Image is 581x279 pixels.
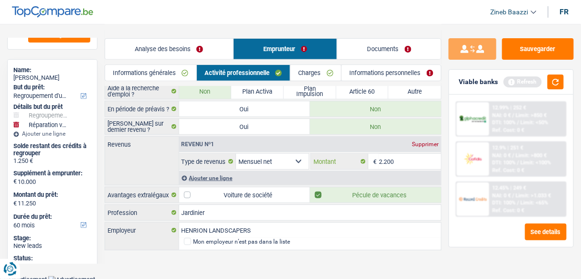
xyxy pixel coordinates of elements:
a: Emprunteur [234,39,337,59]
span: Zineb Baazzi [491,8,528,16]
button: See details [525,224,567,240]
a: Zineb Baazzi [483,4,537,20]
span: Limit: >1.033 € [516,193,551,199]
div: 12.99% | 252 € [493,105,527,111]
span: NAI: 0 € [493,152,511,159]
div: Name: [13,66,91,74]
img: AlphaCredit [459,115,487,123]
div: 1.250 € [13,157,91,165]
span: DTI: 100% [493,160,516,166]
img: TopCompare Logo [12,6,93,18]
label: Plan Impulsion [284,84,336,99]
label: Montant [311,154,368,169]
label: Article 60 [336,84,389,99]
span: DTI: 100% [493,119,516,126]
div: Status: [13,255,91,262]
label: Durée du prêt: [13,213,89,221]
label: [PERSON_NAME] sur dernier revenu ? [105,119,179,134]
span: NAI: 0 € [493,112,511,118]
div: Ref. Cost: 0 € [493,207,525,214]
span: € [368,154,379,169]
label: But du prêt: [13,84,89,91]
div: Ref. Cost: 0 € [493,127,525,133]
div: Ajouter une ligne [179,171,441,185]
div: Détails but du prêt [13,103,91,111]
div: Mon employeur n’est pas dans la liste [194,239,290,245]
label: Avantages extralégaux [105,187,179,203]
label: Montant du prêt: [13,191,89,199]
div: Stage: [13,235,91,242]
div: fr [560,7,569,16]
span: € [13,200,17,207]
label: Profession [105,205,179,220]
label: Oui [179,101,310,117]
label: En période de préavis ? [105,101,179,117]
label: Supplément à emprunter: [13,170,89,177]
input: Cherchez votre employeur [179,223,441,238]
label: Plan Activa [231,84,284,99]
a: Activité professionnelle [197,65,290,81]
div: Ajouter une ligne [13,130,91,137]
div: open [13,262,91,269]
a: Informations personnelles [342,65,441,81]
span: Limit: <65% [521,200,549,206]
a: Charges [290,65,341,81]
label: Non [310,119,441,134]
span: / [517,160,519,166]
label: Employeur [105,223,179,238]
a: Documents [337,39,441,59]
img: Record Credits [459,192,487,206]
span: Limit: <50% [521,119,549,126]
label: Autre [388,84,441,99]
span: / [513,112,515,118]
span: / [513,193,515,199]
span: / [517,200,519,206]
span: DTI: 100% [493,200,516,206]
img: Cofidis [459,152,487,166]
a: Analyse des besoins [105,39,233,59]
label: Aide à la recherche d'emploi ? [105,84,179,99]
label: Non [179,84,232,99]
div: Solde restant des crédits à regrouper [13,142,91,157]
span: Limit: >850 € [516,112,547,118]
div: Ref. Cost: 0 € [493,167,525,173]
span: / [513,152,515,159]
label: Pécule de vacances [310,187,441,203]
span: NAI: 0 € [493,193,511,199]
span: € [13,178,17,185]
div: 12.9% | 251 € [493,145,524,151]
span: Limit: >800 € [516,152,547,159]
span: Limit: <100% [521,160,551,166]
div: [PERSON_NAME] [13,74,91,82]
label: Type de revenus [179,154,237,169]
label: Voiture de société [179,187,310,203]
div: New leads [13,242,91,250]
div: Revenu nº1 [179,141,217,147]
div: Supprimer [409,141,441,147]
span: / [517,119,519,126]
label: Oui [179,119,310,134]
label: Non [310,101,441,117]
button: Sauvegarder [502,38,574,60]
label: Revenus [105,137,179,148]
div: 12.45% | 249 € [493,185,527,191]
div: Refresh [504,76,542,87]
a: Informations générales [105,65,196,81]
div: Viable banks [459,78,498,86]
